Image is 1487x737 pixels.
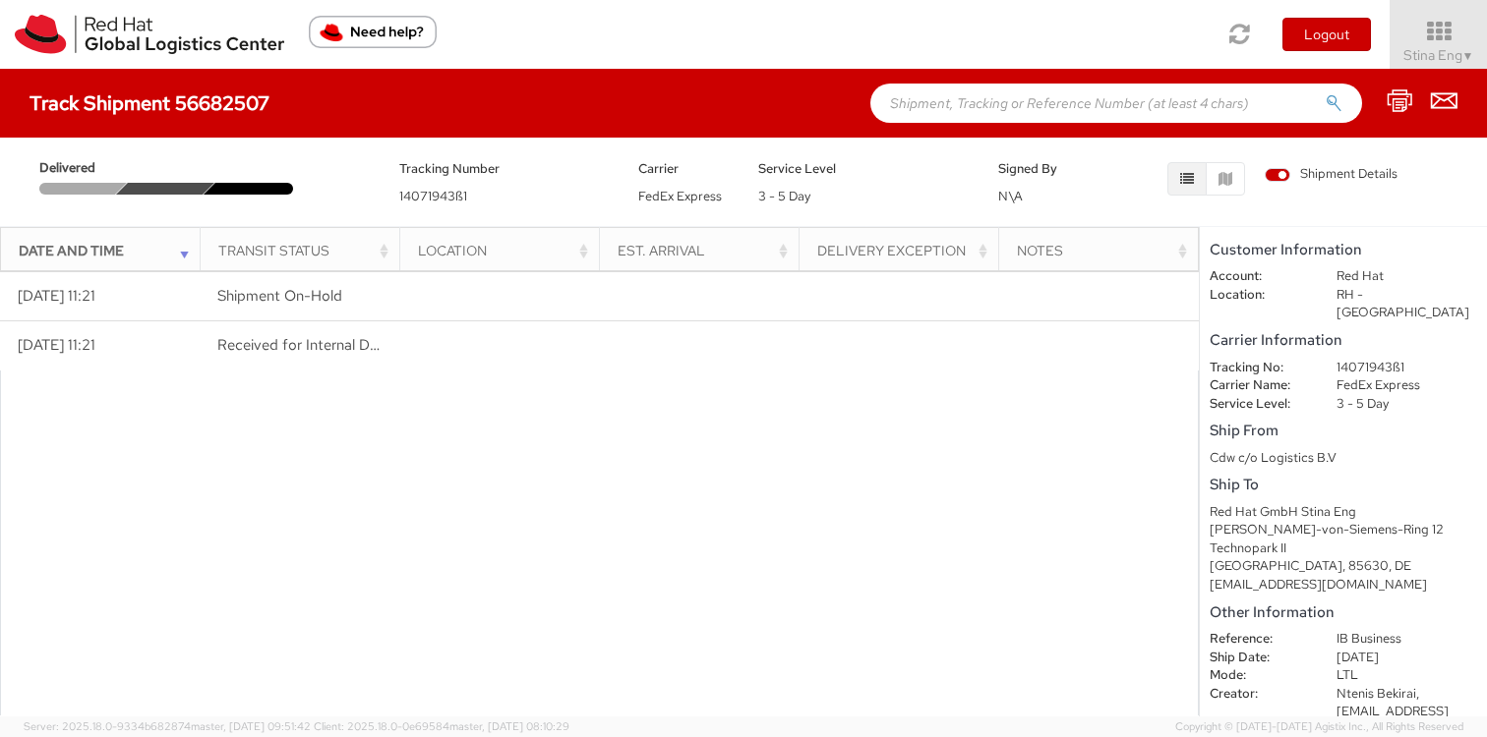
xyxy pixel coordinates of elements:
span: Shipment On-Hold [217,286,342,306]
div: Cdw c/o Logistics B.V [1210,449,1485,468]
div: Notes [1017,241,1193,260]
h5: Carrier [638,162,729,176]
dt: Mode: [1195,666,1322,685]
span: master, [DATE] 08:10:29 [449,719,569,733]
dt: Ship Date: [1195,649,1322,667]
div: Date and Time [19,241,195,260]
span: FedEx Express [638,188,722,204]
span: N\A [998,188,1023,204]
span: 14071943ß1 [399,188,467,204]
span: Shipment Details [1265,165,1398,184]
span: Stina Eng [1403,46,1474,64]
div: Location [418,241,594,260]
h5: Carrier Information [1210,332,1485,349]
div: [EMAIL_ADDRESS][DOMAIN_NAME] [1210,576,1485,595]
span: Received for Internal Delivery [217,335,411,355]
dt: Tracking No: [1195,359,1322,377]
span: master, [DATE] 09:51:42 [191,719,311,733]
div: Est. Arrival [618,241,794,260]
dt: Account: [1195,267,1322,286]
dt: Creator: [1195,685,1322,704]
label: Shipment Details [1265,165,1398,187]
h5: Customer Information [1210,242,1485,258]
h5: Signed By [998,162,1089,176]
h5: Service Level [758,162,969,176]
span: Server: 2025.18.0-9334b682874 [24,719,311,733]
span: Ntenis Bekirai, [1337,685,1419,702]
dt: Reference: [1195,630,1322,649]
span: Client: 2025.18.0-0e69584 [314,719,569,733]
h5: Ship To [1210,477,1485,493]
img: rh-logistics-00dfa346123c4ec078e1.svg [15,15,284,54]
span: ▼ [1462,48,1474,64]
dt: Service Level: [1195,395,1322,414]
span: Copyright © [DATE]-[DATE] Agistix Inc., All Rights Reserved [1175,719,1463,735]
span: Delivered [39,159,124,178]
h5: Tracking Number [399,162,610,176]
button: Logout [1282,18,1371,51]
input: Shipment, Tracking or Reference Number (at least 4 chars) [870,84,1362,123]
dt: Carrier Name: [1195,376,1322,395]
dt: Location: [1195,286,1322,305]
div: Red Hat GmbH Stina Eng [1210,503,1485,522]
div: Transit Status [218,241,394,260]
h4: Track Shipment 56682507 [30,92,269,114]
span: 3 - 5 Day [758,188,810,204]
button: Need help? [309,16,437,48]
div: [PERSON_NAME]-von-Siemens-Ring 12 Technopark II [1210,521,1485,557]
h5: Ship From [1210,423,1485,439]
h5: Other Information [1210,604,1485,621]
div: Delivery Exception [817,241,993,260]
div: [GEOGRAPHIC_DATA], 85630, DE [1210,557,1485,576]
